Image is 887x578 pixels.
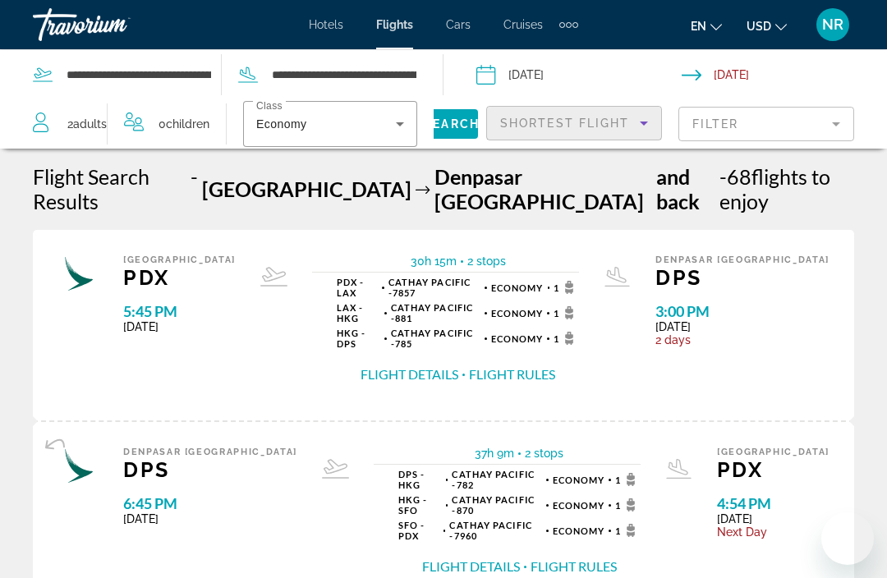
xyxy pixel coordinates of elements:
[554,332,579,345] span: 1
[678,106,854,142] button: Filter
[559,11,578,38] button: Extra navigation items
[491,333,544,344] span: Economy
[655,333,830,346] span: 2 days
[655,320,830,333] span: [DATE]
[123,494,297,512] span: 6:45 PM
[615,524,641,537] span: 1
[361,365,458,383] button: Flight Details
[553,475,605,485] span: Economy
[691,14,722,38] button: Change language
[388,277,471,298] span: Cathay Pacific -
[554,281,579,294] span: 1
[123,255,236,265] span: [GEOGRAPHIC_DATA]
[525,447,563,460] span: 2 stops
[554,306,579,319] span: 1
[166,117,209,131] span: Children
[123,265,236,290] span: PDX
[719,164,830,213] span: flights to enjoy
[553,500,605,511] span: Economy
[391,328,481,349] span: 785
[391,328,473,349] span: Cathay Pacific -
[717,447,830,457] span: [GEOGRAPHIC_DATA]
[452,469,542,490] span: 782
[411,255,457,268] span: 30h 15m
[398,469,442,490] span: DPS - HKG
[811,7,854,42] button: User Menu
[656,164,715,213] span: and back
[682,50,887,99] button: Return date: Oct 19, 2025
[73,117,107,131] span: Adults
[446,18,471,31] a: Cars
[719,164,751,189] span: 68
[33,164,186,213] h1: Flight Search Results
[615,498,641,511] span: 1
[398,520,439,541] span: SFO - PDX
[821,512,874,565] iframe: Button to launch messaging window
[747,14,787,38] button: Change currency
[717,525,830,539] span: Next Day
[337,277,378,298] span: PDX - LAX
[615,473,641,486] span: 1
[717,512,830,525] span: [DATE]
[531,557,617,576] button: Flight Rules
[452,494,534,516] span: Cathay Pacific -
[449,520,542,541] span: 7960
[655,265,830,290] span: DPS
[467,255,506,268] span: 2 stops
[434,164,652,213] span: Denpasar [GEOGRAPHIC_DATA]
[503,18,543,31] a: Cruises
[500,117,630,130] span: Shortest Flight
[822,16,843,33] span: NR
[717,494,830,512] span: 4:54 PM
[452,494,542,516] span: 870
[191,164,198,213] span: -
[398,494,442,516] span: HKG - SFO
[123,302,236,320] span: 5:45 PM
[337,328,380,349] span: HKG - DPS
[425,109,478,139] button: Search
[391,302,473,323] span: Cathay Pacific -
[452,469,534,490] span: Cathay Pacific -
[655,302,830,320] span: 3:00 PM
[553,525,605,536] span: Economy
[33,3,197,46] a: Travorium
[123,320,236,333] span: [DATE]
[691,20,706,33] span: en
[476,50,682,99] button: Depart date: Oct 12, 2025
[337,302,380,323] span: LAX - HKG
[655,255,830,265] span: Denpasar [GEOGRAPHIC_DATA]
[449,520,531,541] span: Cathay Pacific -
[719,164,727,189] span: -
[376,18,413,31] a: Flights
[491,308,544,319] span: Economy
[159,112,209,135] span: 0
[491,282,544,293] span: Economy
[424,117,480,131] span: Search
[16,99,226,149] button: Travelers: 2 adults, 0 children
[202,177,411,201] span: [GEOGRAPHIC_DATA]
[469,365,555,383] button: Flight Rules
[309,18,343,31] a: Hotels
[123,457,297,482] span: DPS
[500,113,648,133] mat-select: Sort by
[717,457,830,482] span: PDX
[475,447,514,460] span: 37h 9m
[422,557,520,576] button: Flight Details
[256,117,306,131] span: Economy
[123,512,297,525] span: [DATE]
[67,112,107,135] span: 2
[256,101,283,112] mat-label: Class
[747,20,771,33] span: USD
[123,447,297,457] span: Denpasar [GEOGRAPHIC_DATA]
[388,277,481,298] span: 7857
[391,302,481,323] span: 881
